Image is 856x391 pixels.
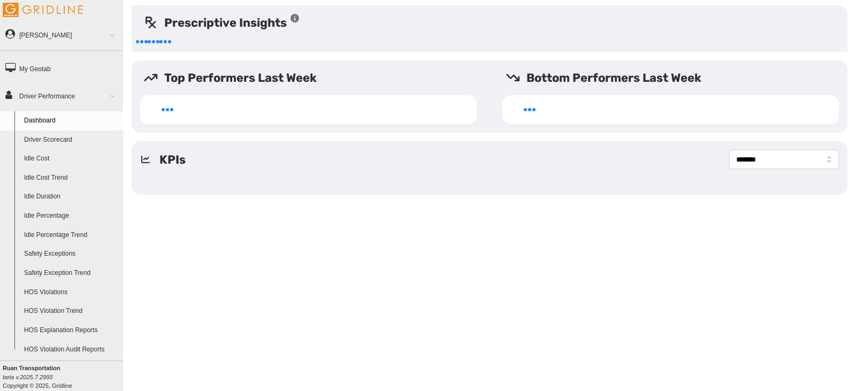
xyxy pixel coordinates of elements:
a: Idle Cost [19,149,123,168]
a: HOS Violation Audit Reports [19,340,123,359]
a: HOS Explanation Reports [19,321,123,340]
a: HOS Violations [19,283,123,302]
a: HOS Violation Trend [19,302,123,321]
a: Dashboard [19,111,123,131]
div: Copyright © 2025, Gridline [3,364,123,390]
h5: KPIs [159,151,186,168]
a: Safety Exceptions [19,244,123,264]
a: Idle Duration [19,187,123,206]
a: Idle Percentage [19,206,123,226]
img: Gridline [3,3,83,17]
a: Driver Scorecard [19,131,123,150]
b: Ruan Transportation [3,365,60,371]
a: Safety Exception Trend [19,264,123,283]
h5: Bottom Performers Last Week [506,69,847,87]
i: beta v.2025.7.2993 [3,374,52,380]
a: Idle Cost Trend [19,168,123,188]
a: Idle Percentage Trend [19,226,123,245]
h5: Prescriptive Insights [143,14,300,32]
h5: Top Performers Last Week [143,69,485,87]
